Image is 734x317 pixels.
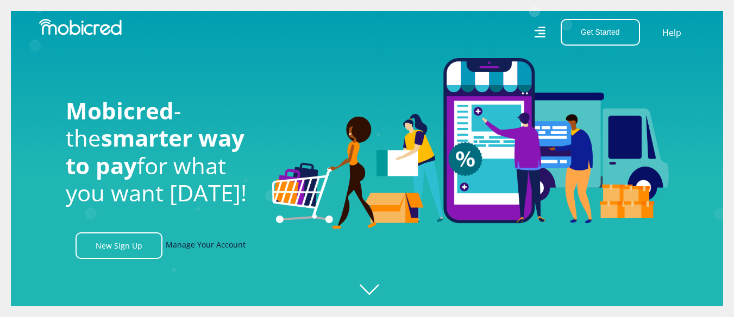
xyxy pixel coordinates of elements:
[166,232,246,259] a: Manage Your Account
[66,122,244,180] span: smarter way to pay
[561,19,640,46] button: Get Started
[76,232,162,259] a: New Sign Up
[39,19,122,35] img: Mobicred
[66,97,256,207] h1: - the for what you want [DATE]!
[662,26,682,40] a: Help
[66,95,174,126] span: Mobicred
[272,58,669,230] img: Welcome to Mobicred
